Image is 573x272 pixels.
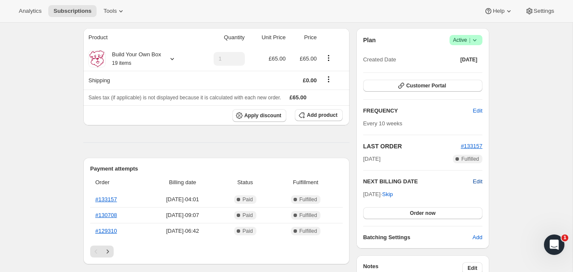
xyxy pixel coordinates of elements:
[106,50,161,67] div: Build Your Own Box
[149,178,216,187] span: Billing date
[83,28,196,47] th: Product
[149,227,216,235] span: [DATE] · 06:42
[363,155,381,163] span: [DATE]
[469,37,470,43] span: |
[90,246,343,258] nav: Pagination
[461,142,482,150] button: #133157
[544,234,564,255] iframe: Intercom live chat
[322,75,335,84] button: Shipping actions
[461,143,482,149] a: #133157
[88,95,281,101] span: Sales tax (if applicable) is not displayed because it is calculated with each new order.
[95,196,117,203] a: #133157
[103,8,117,14] span: Tools
[83,71,196,90] th: Shipping
[410,210,435,217] span: Order now
[455,54,482,66] button: [DATE]
[196,28,247,47] th: Quantity
[363,233,473,242] h6: Batching Settings
[98,5,130,17] button: Tools
[363,191,393,197] span: [DATE] ·
[467,231,488,244] button: Add
[232,109,287,122] button: Apply discount
[363,107,473,115] h2: FREQUENCY
[468,104,488,118] button: Edit
[322,53,335,63] button: Product actions
[473,233,482,242] span: Add
[90,165,343,173] h2: Payment attempts
[461,156,479,162] span: Fulfilled
[149,211,216,220] span: [DATE] · 09:07
[473,107,482,115] span: Edit
[269,55,286,62] span: £65.00
[19,8,41,14] span: Analytics
[243,212,253,219] span: Paid
[295,109,342,121] button: Add product
[363,36,376,44] h2: Plan
[48,5,97,17] button: Subscriptions
[460,56,477,63] span: [DATE]
[243,196,253,203] span: Paid
[300,228,317,234] span: Fulfilled
[221,178,268,187] span: Status
[88,50,106,67] img: product img
[493,8,504,14] span: Help
[473,177,482,186] button: Edit
[363,120,403,127] span: Every 10 weeks
[377,188,398,201] button: Skip
[53,8,91,14] span: Subscriptions
[274,178,338,187] span: Fulfillment
[14,5,47,17] button: Analytics
[534,8,554,14] span: Settings
[307,112,337,119] span: Add product
[382,190,393,199] span: Skip
[95,228,117,234] a: #129310
[561,234,568,241] span: 1
[363,55,396,64] span: Created Date
[243,228,253,234] span: Paid
[288,28,320,47] th: Price
[102,246,114,258] button: Next
[520,5,559,17] button: Settings
[300,212,317,219] span: Fulfilled
[479,5,518,17] button: Help
[467,265,477,272] span: Edit
[112,60,131,66] small: 19 items
[244,112,282,119] span: Apply discount
[363,80,482,92] button: Customer Portal
[149,195,216,204] span: [DATE] · 04:01
[300,55,317,62] span: £65.00
[406,82,446,89] span: Customer Portal
[363,177,473,186] h2: NEXT BILLING DATE
[363,207,482,219] button: Order now
[247,28,288,47] th: Unit Price
[453,36,479,44] span: Active
[363,142,461,150] h2: LAST ORDER
[303,77,317,84] span: £0.00
[90,173,146,192] th: Order
[95,212,117,218] a: #130708
[300,196,317,203] span: Fulfilled
[290,94,307,101] span: £65.00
